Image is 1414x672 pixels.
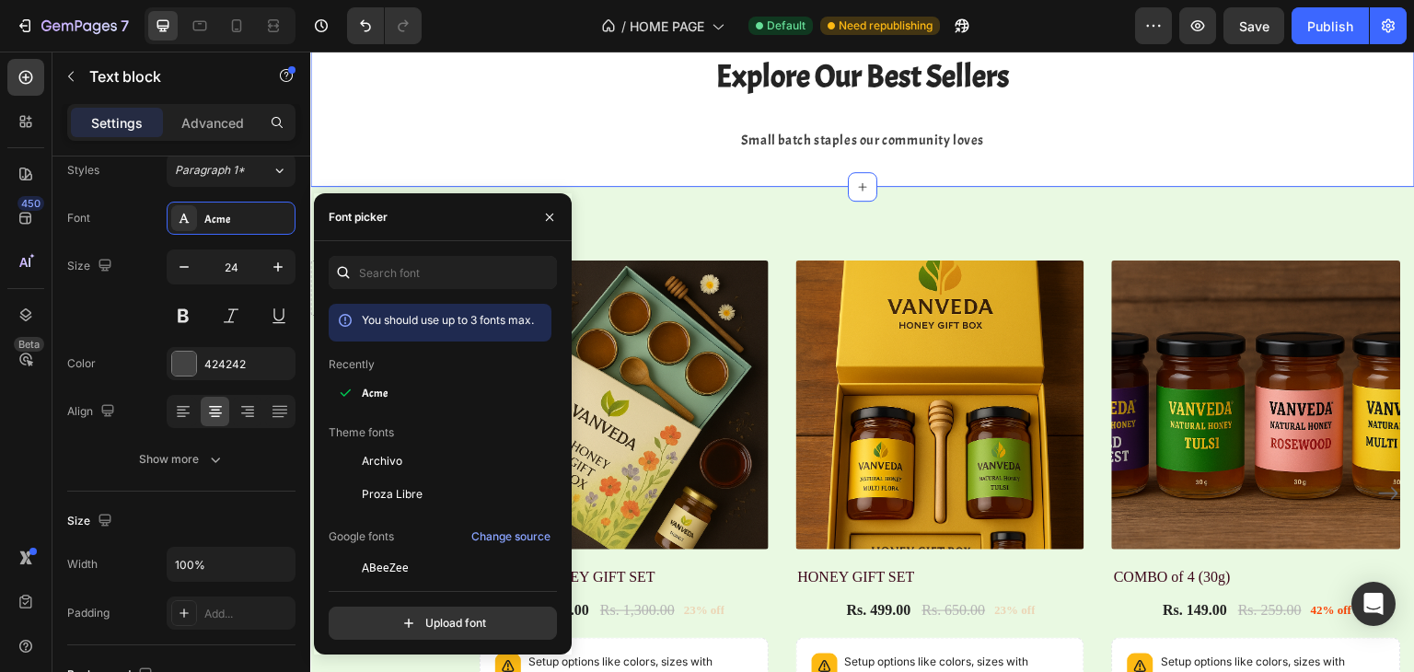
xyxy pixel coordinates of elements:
[610,546,678,572] div: Rs. 650.00
[29,48,44,63] img: website_grey.svg
[121,15,129,37] p: 7
[927,546,994,572] div: Rs. 259.00
[67,355,96,372] div: Color
[852,546,920,572] div: Rs. 149.00
[802,513,1091,539] h2: COMBO of 4 (30g)
[67,605,110,621] div: Padding
[851,602,1075,655] p: Setup options like colors, sizes with product variant.
[767,17,806,34] span: Default
[67,509,116,534] div: Size
[50,107,64,122] img: tab_domain_overview_orange.svg
[169,209,458,498] a: WHOLE HONEY GIFT SET
[29,29,44,44] img: logo_orange.svg
[139,450,225,469] div: Show more
[91,113,143,133] p: Settings
[329,528,394,545] p: Google fonts
[203,109,310,121] div: Keywords by Traffic
[329,256,557,289] input: Search font
[362,486,423,503] span: Proza Libre
[52,29,90,44] div: v 4.0.25
[67,556,98,573] div: Width
[362,385,388,401] span: Acme
[67,443,296,476] button: Show more
[329,356,375,373] p: Recently
[362,560,409,576] span: ABeeZee
[175,162,245,179] span: Paragraph 1*
[471,528,551,545] div: Change source
[67,162,99,179] div: Styles
[621,17,626,36] span: /
[1307,17,1353,36] div: Publish
[374,550,414,568] pre: 23% off
[67,400,119,424] div: Align
[1223,7,1284,44] button: Save
[1068,431,1090,453] button: Carousel Next Arrow
[204,356,291,373] div: 424242
[38,229,135,244] div: Drop element here
[181,113,244,133] p: Advanced
[7,7,137,44] button: 7
[329,209,388,226] div: Font picker
[183,107,198,122] img: tab_keywords_by_traffic_grey.svg
[169,513,458,539] h2: WHOLE HONEY GIFT SET
[620,620,705,634] span: Add new variant
[204,606,291,622] div: Add...
[470,526,551,548] button: Change source
[362,313,534,327] span: You should use up to 3 fonts max.
[1351,582,1396,626] div: Open Intercom Messenger
[67,254,116,279] div: Size
[486,513,775,539] h2: HONEY GIFT SET
[184,431,206,453] button: Carousel Back Arrow
[362,453,402,469] span: Archivo
[48,48,203,63] div: Domain: [DOMAIN_NAME]
[304,620,388,634] span: Add new variant
[89,65,246,87] p: Text block
[70,109,165,121] div: Domain Overview
[310,52,1414,672] iframe: Design area
[1001,550,1041,568] pre: 42% off
[685,550,725,568] pre: 23% off
[535,602,759,655] p: Setup options like colors, sizes with product variant.
[486,209,775,498] a: HONEY GIFT SET
[329,424,394,441] p: Theme fonts
[14,337,44,352] div: Beta
[213,546,281,572] div: Rs. 999.00
[936,620,1021,634] span: Add new variant
[329,607,557,640] button: Upload font
[204,211,291,227] div: Acme
[347,7,422,44] div: Undo/Redo
[17,196,44,211] div: 450
[1239,18,1269,34] span: Save
[168,548,295,581] input: Auto
[839,17,933,34] span: Need republishing
[288,546,366,572] div: Rs. 1,300.00
[802,209,1091,498] a: COMBO of 4 (30g)
[218,602,443,655] p: Setup options like colors, sizes with product variant.
[630,17,704,36] span: HOME PAGE
[535,546,603,572] div: Rs. 499.00
[400,614,486,632] div: Upload font
[1292,7,1369,44] button: Publish
[167,154,296,187] button: Paragraph 1*
[431,80,674,98] span: Small batch staples our community loves
[67,210,90,226] div: Font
